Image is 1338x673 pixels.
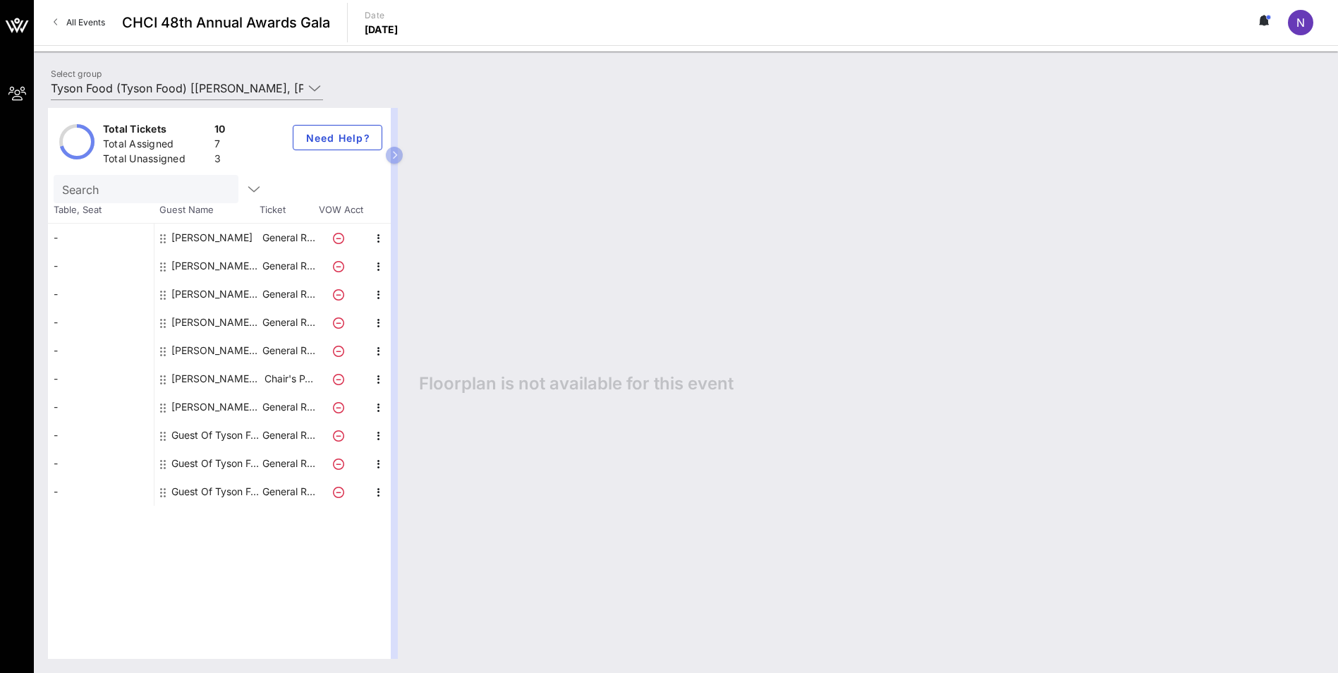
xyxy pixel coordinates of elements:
span: Guest Name [154,203,260,217]
div: - [48,421,154,449]
div: Enrique Avila Tyson Foods [171,280,260,308]
span: VOW Acct [316,203,365,217]
div: Chevon Fuller Tyson Foods [171,252,260,280]
div: Guest Of Tyson Food [171,449,260,478]
div: Total Assigned [103,137,209,154]
p: General R… [260,224,317,252]
div: Rosa Lovaton Tyson Foods [171,393,260,421]
div: - [48,224,154,252]
p: General R… [260,449,317,478]
div: - [48,308,154,336]
p: General R… [260,252,317,280]
p: General R… [260,336,317,365]
div: Kaycee Bidwell Tyson Foods [171,336,260,365]
p: [DATE] [365,23,399,37]
div: 7 [214,137,226,154]
div: Guest Of Tyson Food [171,421,260,449]
div: - [48,393,154,421]
div: Belinda Garza [171,224,253,252]
div: - [48,365,154,393]
p: General R… [260,280,317,308]
div: - [48,449,154,478]
div: Guest Of Tyson Food [171,478,260,506]
div: - [48,478,154,506]
div: Jordan Riche Tyson Foods [171,308,260,336]
div: 3 [214,152,226,169]
div: Total Unassigned [103,152,209,169]
div: 10 [214,122,226,140]
div: Total Tickets [103,122,209,140]
span: Need Help? [305,132,370,144]
div: Nora Venegas Tyson Foods [171,365,260,393]
p: Date [365,8,399,23]
div: - [48,336,154,365]
p: Chair's P… [260,365,317,393]
label: Select group [51,68,102,79]
div: - [48,252,154,280]
p: General R… [260,421,317,449]
div: - [48,280,154,308]
span: N [1296,16,1305,30]
span: Ticket [260,203,316,217]
p: General R… [260,393,317,421]
p: General R… [260,308,317,336]
span: Floorplan is not available for this event [419,373,734,394]
button: Need Help? [293,125,382,150]
span: Table, Seat [48,203,154,217]
p: General R… [260,478,317,506]
div: N [1288,10,1313,35]
span: All Events [66,17,105,28]
a: All Events [45,11,114,34]
span: CHCI 48th Annual Awards Gala [122,12,330,33]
